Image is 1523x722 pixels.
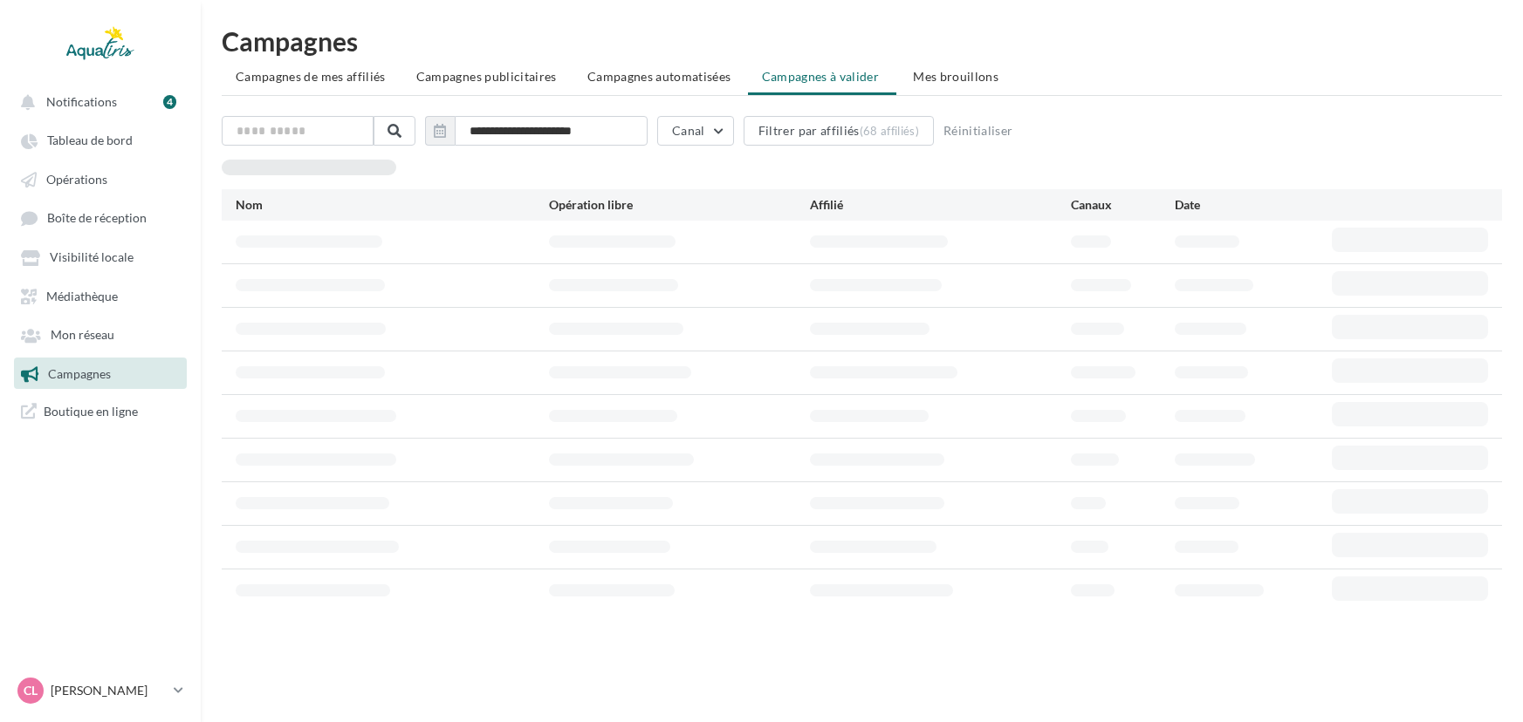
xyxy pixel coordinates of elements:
[10,163,190,194] a: Opérations
[46,289,118,303] span: Médiathèque
[236,196,549,214] div: Nom
[10,358,190,389] a: Campagnes
[163,95,176,109] div: 4
[10,241,190,272] a: Visibilité locale
[549,196,810,214] div: Opération libre
[46,94,117,109] span: Notifications
[1071,196,1176,214] div: Canaux
[48,366,111,381] span: Campagnes
[51,328,114,343] span: Mon réseau
[24,682,38,699] span: CL
[44,403,138,419] span: Boutique en ligne
[10,318,190,350] a: Mon réseau
[744,116,934,146] button: Filtrer par affiliés(68 affiliés)
[50,250,134,265] span: Visibilité locale
[236,69,386,84] span: Campagnes de mes affiliés
[222,28,1502,54] h1: Campagnes
[810,196,1071,214] div: Affilié
[47,211,147,226] span: Boîte de réception
[10,124,190,155] a: Tableau de bord
[10,85,183,117] button: Notifications 4
[47,133,133,148] span: Tableau de bord
[587,69,731,84] span: Campagnes automatisées
[14,674,187,707] a: CL [PERSON_NAME]
[416,69,557,84] span: Campagnes publicitaires
[936,120,1020,141] button: Réinitialiser
[46,172,107,187] span: Opérations
[913,69,998,84] span: Mes brouillons
[657,116,734,146] button: Canal
[51,682,167,699] p: [PERSON_NAME]
[10,201,190,234] a: Boîte de réception
[10,280,190,311] a: Médiathèque
[860,124,919,138] div: (68 affiliés)
[1175,196,1331,214] div: Date
[10,396,190,426] a: Boutique en ligne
